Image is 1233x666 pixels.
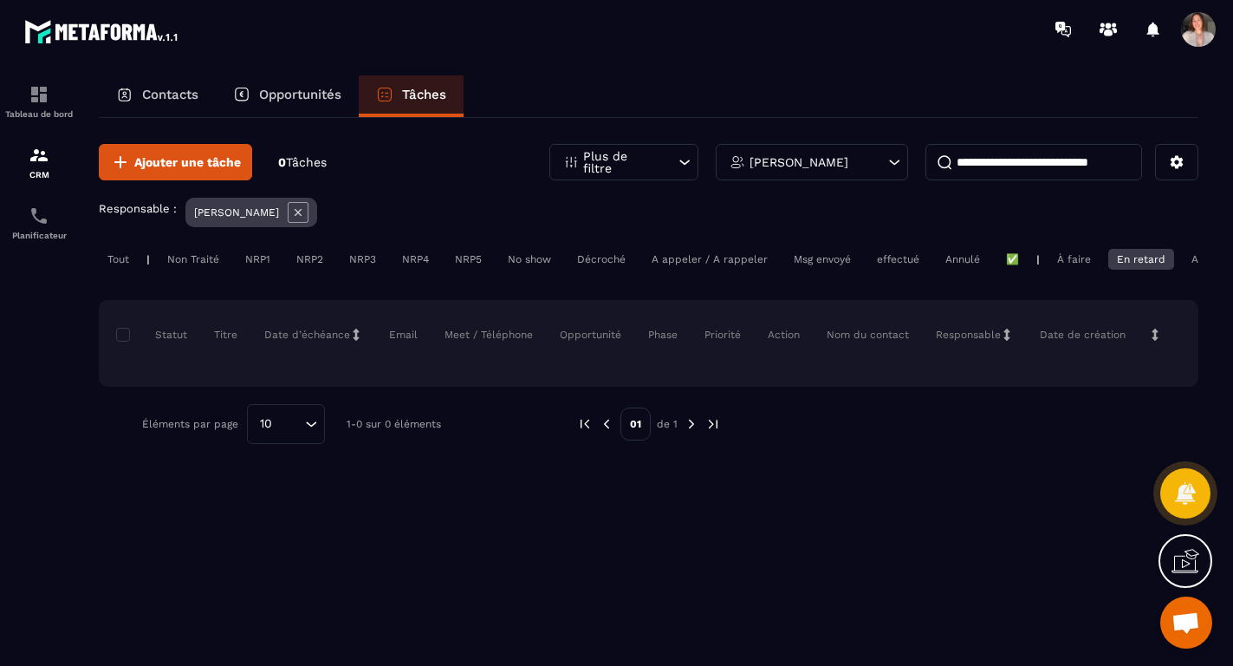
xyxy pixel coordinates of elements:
[1160,597,1212,649] div: Ouvrir le chat
[286,155,327,169] span: Tâches
[4,132,74,193] a: formationformationCRM
[937,249,989,270] div: Annulé
[99,249,138,270] div: Tout
[560,328,621,342] p: Opportunité
[1036,253,1040,265] p: |
[4,193,74,253] a: schedulerschedulerPlanificateur
[868,249,928,270] div: effectué
[648,328,678,342] p: Phase
[705,416,721,432] img: next
[599,416,614,432] img: prev
[389,328,418,342] p: Email
[247,404,325,444] div: Search for option
[568,249,634,270] div: Décroché
[643,249,776,270] div: A appeler / A rappeler
[499,249,560,270] div: No show
[259,87,341,102] p: Opportunités
[577,416,593,432] img: prev
[146,253,150,265] p: |
[24,16,180,47] img: logo
[159,249,228,270] div: Non Traité
[4,170,74,180] p: CRM
[214,328,237,342] p: Titre
[997,249,1028,270] div: ✅
[341,249,385,270] div: NRP3
[237,249,279,270] div: NRP1
[216,75,359,117] a: Opportunités
[99,202,177,215] p: Responsable :
[393,249,438,270] div: NRP4
[120,328,187,342] p: Statut
[657,417,678,431] p: de 1
[288,249,332,270] div: NRP2
[29,84,49,105] img: formation
[347,418,441,430] p: 1-0 sur 0 éléments
[785,249,860,270] div: Msg envoyé
[4,71,74,132] a: formationformationTableau de bord
[29,145,49,166] img: formation
[254,415,278,434] span: 10
[99,144,252,180] button: Ajouter une tâche
[4,231,74,240] p: Planificateur
[583,150,659,174] p: Plus de filtre
[936,328,1001,342] p: Responsable
[99,75,216,117] a: Contacts
[359,75,464,117] a: Tâches
[29,206,49,226] img: scheduler
[278,154,327,171] p: 0
[750,156,848,168] p: [PERSON_NAME]
[445,328,533,342] p: Meet / Téléphone
[142,87,198,102] p: Contacts
[1108,249,1174,270] div: En retard
[264,328,350,342] p: Date d’échéance
[134,153,241,171] span: Ajouter une tâche
[620,408,651,441] p: 01
[278,415,301,434] input: Search for option
[768,328,800,342] p: Action
[194,206,279,219] p: [PERSON_NAME]
[684,416,699,432] img: next
[446,249,490,270] div: NRP5
[827,328,909,342] p: Nom du contact
[402,87,446,102] p: Tâches
[1048,249,1100,270] div: À faire
[142,418,238,430] p: Éléments par page
[1040,328,1126,342] p: Date de création
[4,109,74,119] p: Tableau de bord
[704,328,741,342] p: Priorité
